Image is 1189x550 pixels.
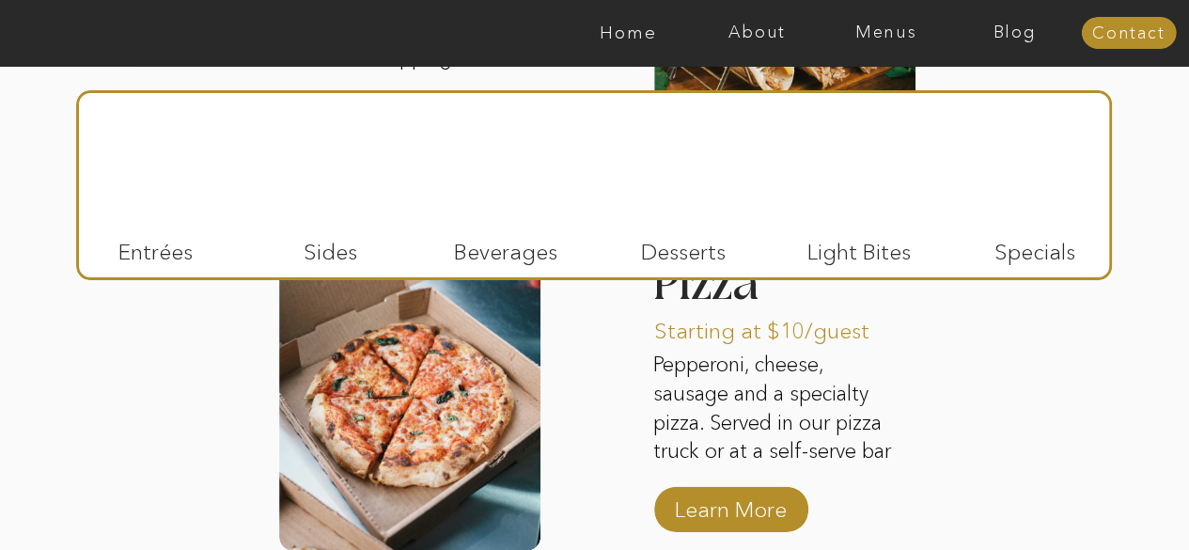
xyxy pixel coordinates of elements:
p: Sides [268,220,393,275]
p: Pepperoni, cheese, sausage and a specialty pizza. Served in our pizza truck or at a self-serve bar [653,351,903,466]
a: Learn More [293,84,418,138]
a: Contact [1081,24,1176,43]
p: Light Bites [797,220,922,275]
a: About [693,24,821,42]
p: Specials [973,220,1098,275]
p: Starting at $10/guest [654,299,903,354]
h3: Pizza [652,259,848,314]
a: Menus [821,24,950,42]
a: Learn More [668,478,793,532]
a: Blog [950,24,1079,42]
p: Desserts [621,220,746,275]
a: Home [564,24,693,42]
p: Beverages [444,220,569,275]
p: Entrées [93,220,218,275]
